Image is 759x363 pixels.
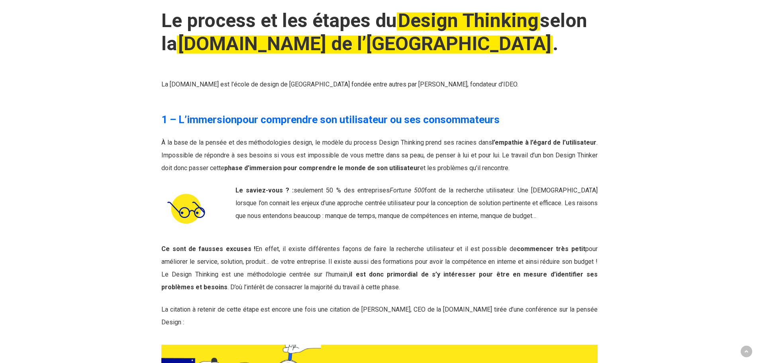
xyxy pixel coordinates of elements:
[177,32,553,55] em: [DOMAIN_NAME] de l’[GEOGRAPHIC_DATA]
[161,306,598,326] span: La citation à retenir de cette étape est encore une fois une citation de [PERSON_NAME], CEO de la...
[161,9,587,55] strong: Le process et les étapes du selon la .
[235,186,389,194] span: seulement 50 % des entreprises
[161,245,255,253] strong: Ce sont de fausses excuses !
[235,186,598,220] span: font de la recherche utilisateur. Une [DEMOGRAPHIC_DATA] lorsque l’on connait les enjeux d’une ap...
[492,139,596,146] strong: l’empathie à l’égard de l’utilisateur
[237,114,500,126] b: pour comprendre son utilisateur ou ses consommateurs
[161,271,598,291] strong: il est donc primordial de s’y intéresser pour être en mesure d’identifier ses problèmes et besoins
[161,80,518,88] span: La [DOMAIN_NAME] est l’école de design de [GEOGRAPHIC_DATA] fondée entre autres par [PERSON_NAME]...
[235,186,294,194] strong: Le saviez-vous ? :
[517,245,585,253] strong: commencer très petit
[161,184,210,233] img: formation Design Thinking certifiante
[161,245,598,291] span: En effet, il existe différentes façons de faire la recherche utilisateur et il est possible de po...
[390,186,425,194] span: Fortune 500
[161,139,598,172] span: À la base de la pensée et des méthodologies design, le modèle du process Design Thinking prend se...
[161,114,237,126] b: 1 – L’immersion
[397,9,540,32] em: Design Thinking
[224,164,420,172] strong: phase d’immersion pour comprendre le monde de son utilisateur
